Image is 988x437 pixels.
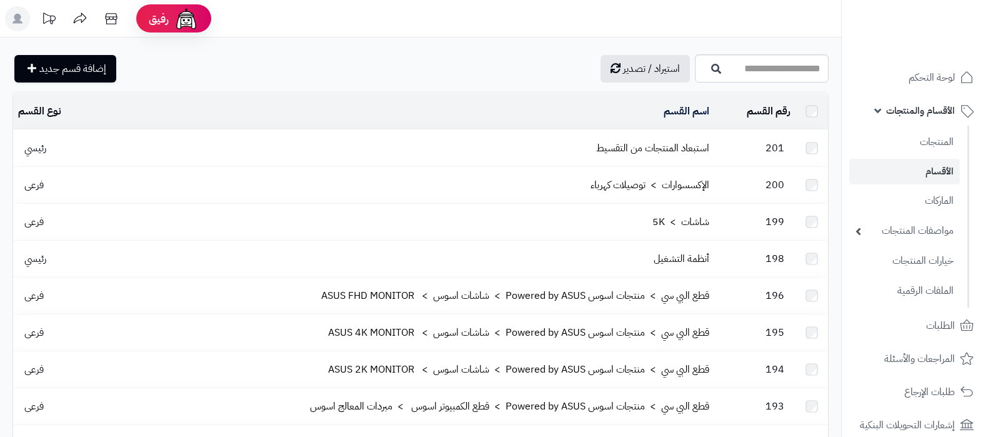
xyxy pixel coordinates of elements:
span: رفيق [149,11,169,26]
a: قطع البي سي > منتجات اسوس Powered by ASUS > قطع الكمبيوتر اسوس > مبردات المعالج اسوس [310,399,709,414]
a: المراجعات والأسئلة [849,344,981,374]
a: إضافة قسم جديد [14,55,116,83]
a: الملفات الرقمية [849,278,960,304]
span: إضافة قسم جديد [39,61,106,76]
a: استبعاد المنتجات من التقسيط [596,141,709,156]
img: ai-face.png [174,6,199,31]
span: 193 [759,399,791,414]
a: خيارات المنتجات [849,248,960,274]
span: الطلبات [926,317,955,334]
span: فرعى [18,288,50,303]
span: 194 [759,362,791,377]
a: اسم القسم [664,104,709,119]
a: الماركات [849,188,960,214]
a: قطع البي سي > منتجات اسوس Powered by ASUS > شاشات اسوس > ASUS FHD MONITOR [321,288,709,303]
a: المنتجات [849,129,960,156]
div: رقم القسم [719,104,791,119]
span: 201 [759,141,791,156]
span: الأقسام والمنتجات [886,102,955,119]
a: لوحة التحكم [849,63,981,93]
a: قطع البي سي > منتجات اسوس Powered by ASUS > شاشات اسوس > ASUS 4K MONITOR [328,325,709,340]
a: استيراد / تصدير [601,55,690,83]
a: شاشات > 5K [652,214,709,229]
span: فرعى [18,178,50,193]
span: إشعارات التحويلات البنكية [860,416,955,434]
span: فرعى [18,325,50,340]
a: الإكسسوارات > توصيلات كهرباء [591,178,709,193]
a: الطلبات [849,311,981,341]
span: فرعى [18,399,50,414]
span: 199 [759,214,791,229]
span: فرعى [18,362,50,377]
td: نوع القسم [13,93,94,129]
a: أنظمة التشغيل [654,251,709,266]
a: طلبات الإرجاع [849,377,981,407]
span: 196 [759,288,791,303]
span: المراجعات والأسئلة [884,350,955,368]
span: 200 [759,178,791,193]
span: 198 [759,251,791,266]
a: قطع البي سي > منتجات اسوس Powered by ASUS > شاشات اسوس > ASUS 2K MONITOR [328,362,709,377]
span: استيراد / تصدير [623,61,680,76]
span: طلبات الإرجاع [904,383,955,401]
span: 195 [759,325,791,340]
span: لوحة التحكم [909,69,955,86]
span: فرعى [18,214,50,229]
span: رئيسي [18,141,52,156]
a: الأقسام [849,159,960,184]
span: رئيسي [18,251,52,266]
a: مواصفات المنتجات [849,218,960,244]
a: تحديثات المنصة [33,6,64,34]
